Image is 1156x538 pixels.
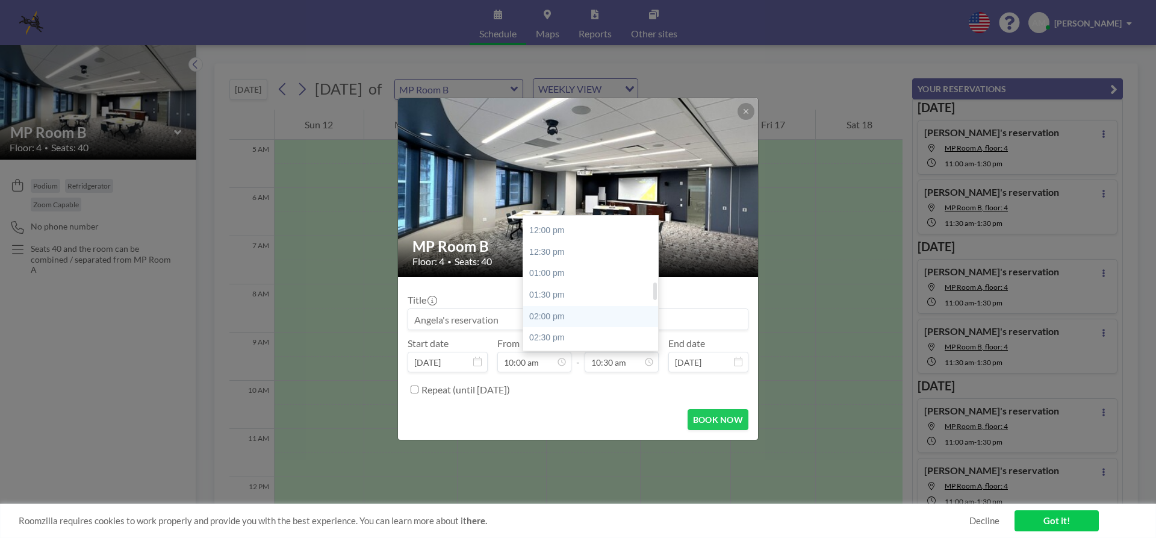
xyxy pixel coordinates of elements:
[497,337,520,349] label: From
[668,337,705,349] label: End date
[523,349,664,371] div: 03:00 pm
[412,237,745,255] h2: MP Room B
[467,515,487,526] a: here.
[421,384,510,396] label: Repeat (until [DATE])
[398,52,759,323] img: 537.JPEG
[688,409,748,430] button: BOOK NOW
[523,306,664,328] div: 02:00 pm
[447,257,452,266] span: •
[408,294,436,306] label: Title
[523,220,664,242] div: 12:00 pm
[408,309,748,330] input: Angela's reservation
[19,515,969,527] span: Roomzilla requires cookies to work properly and provide you with the best experience. You can lea...
[523,327,664,349] div: 02:30 pm
[408,337,449,349] label: Start date
[523,263,664,284] div: 01:00 pm
[1015,510,1099,531] a: Got it!
[523,242,664,263] div: 12:30 pm
[412,255,444,267] span: Floor: 4
[523,284,664,306] div: 01:30 pm
[969,515,999,527] a: Decline
[576,342,580,368] span: -
[455,255,492,267] span: Seats: 40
